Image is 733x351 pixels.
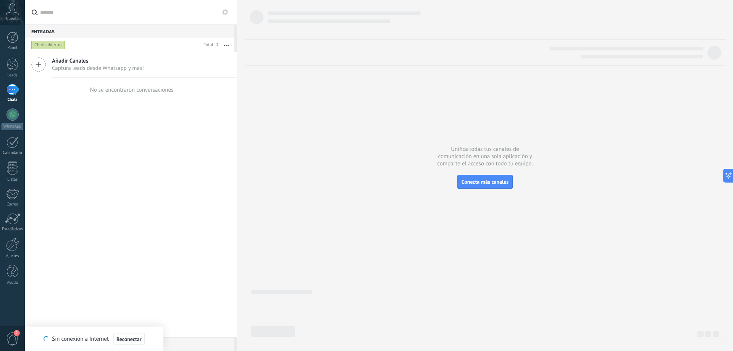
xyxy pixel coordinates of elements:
[52,65,144,72] span: Captura leads desde Whatsapp y más!
[2,280,24,285] div: Ayuda
[2,177,24,182] div: Listas
[6,16,19,21] span: Cuenta
[2,202,24,207] div: Correo
[25,24,234,38] div: Entradas
[113,333,145,345] button: Reconectar
[2,123,23,130] div: WhatsApp
[14,330,20,336] span: 2
[116,336,142,342] span: Reconectar
[44,333,144,345] div: Sin conexión a Internet
[2,150,24,155] div: Calendario
[2,45,24,50] div: Panel
[2,73,24,78] div: Leads
[218,38,234,52] button: Más
[2,254,24,259] div: Ajustes
[201,41,218,49] div: Total: 0
[462,178,509,185] span: Conecta más canales
[90,86,174,94] div: No se encontraron conversaciones
[2,97,24,102] div: Chats
[31,40,65,50] div: Chats abiertos
[2,227,24,232] div: Estadísticas
[52,57,144,65] span: Añadir Canales
[457,175,513,189] button: Conecta más canales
